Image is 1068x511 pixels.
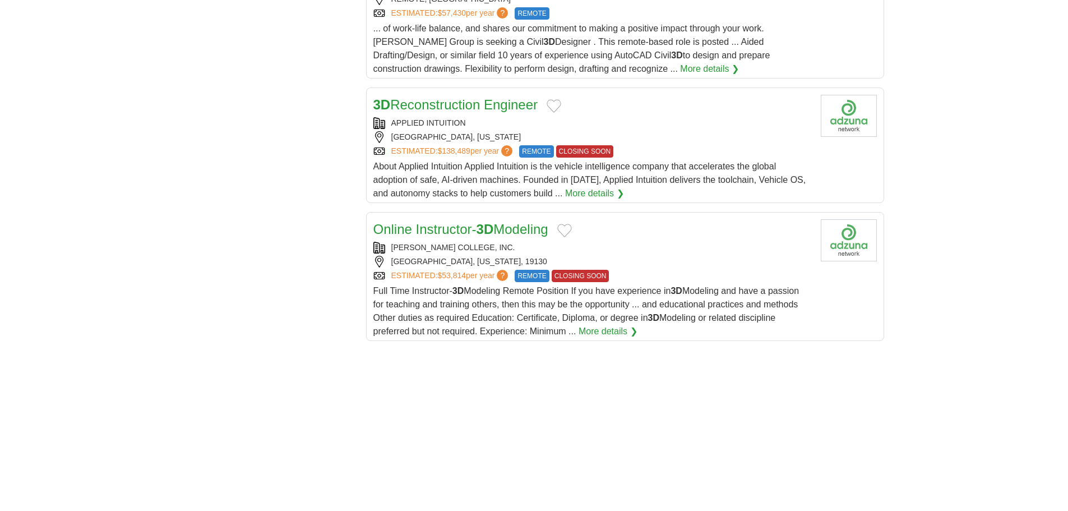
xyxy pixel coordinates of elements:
[373,97,538,112] a: 3DReconstruction Engineer
[821,95,877,137] img: Company logo
[671,50,682,60] strong: 3D
[437,8,466,17] span: $57,430
[557,224,572,237] button: Add to favorite jobs
[501,145,512,156] span: ?
[515,270,549,282] span: REMOTE
[544,37,555,47] strong: 3D
[497,270,508,281] span: ?
[373,222,548,237] a: Online Instructor-3DModeling
[547,99,561,113] button: Add to favorite jobs
[477,222,494,237] strong: 3D
[497,7,508,19] span: ?
[556,145,614,158] span: CLOSING SOON
[552,270,609,282] span: CLOSING SOON
[437,146,470,155] span: $138,489
[373,162,806,198] span: About Applied Intuition Applied Intuition is the vehicle intelligence company that accelerates th...
[671,286,682,296] strong: 3D
[680,62,739,76] a: More details ❯
[373,131,812,143] div: [GEOGRAPHIC_DATA], [US_STATE]
[391,7,511,20] a: ESTIMATED:$57,430per year?
[437,271,466,280] span: $53,814
[373,24,770,73] span: ... of work-life balance, and shares our commitment to making a positive impact through your work...
[391,270,511,282] a: ESTIMATED:$53,814per year?
[373,242,812,254] div: [PERSON_NAME] COLLEGE, INC.
[515,7,549,20] span: REMOTE
[648,313,659,323] strong: 3D
[519,145,553,158] span: REMOTE
[579,325,637,338] a: More details ❯
[452,286,464,296] strong: 3D
[821,219,877,261] img: Company logo
[373,256,812,268] div: [GEOGRAPHIC_DATA], [US_STATE], 19130
[565,187,624,200] a: More details ❯
[373,286,799,336] span: Full Time Instructor- Modeling Remote Position If you have experience in Modeling and have a pass...
[373,97,391,112] strong: 3D
[391,145,515,158] a: ESTIMATED:$138,489per year?
[373,117,812,129] div: APPLIED INTUITION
